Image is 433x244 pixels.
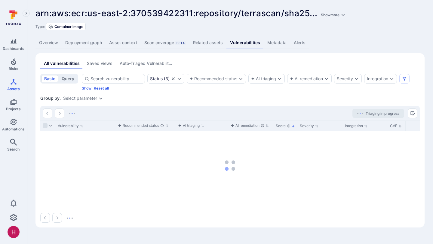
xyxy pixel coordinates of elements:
[231,123,269,128] button: Sort by function(){return k.createElement(dN.A,{direction:"row",alignItems:"center",gap:4},k.crea...
[40,213,50,223] button: Go to the previous page
[290,76,323,81] button: AI remediation
[7,147,20,151] span: Search
[67,218,73,219] img: Loading...
[150,76,170,81] div: ( 3 )
[367,76,388,81] button: Integration
[8,226,20,238] img: ACg8ocKzQzwPSwOZT_k9C736TfcBpCStqIZdMR9gXOhJgTaH9y_tsw=s96-c
[94,86,109,90] button: Reset all
[178,123,200,129] div: AI triaging
[69,113,75,114] img: Loading...
[9,66,18,71] span: Risks
[189,76,237,81] button: Recommended status
[35,37,62,48] a: Overview
[52,213,62,223] button: Go to the next page
[251,76,276,81] button: AI triaging
[118,123,168,128] button: Sort by function(){return k.createElement(dN.A,{direction:"row",alignItems:"center",gap:4},k.crea...
[320,8,347,18] a: Showmore
[23,10,30,17] button: Expand navigation menu
[120,60,172,66] div: Auto-Triaged Vulnerabilities
[300,124,318,128] button: Sort by Severity
[178,123,204,128] button: Sort by function(){return k.createElement(dN.A,{direction:"row",alignItems:"center",gap:4},k.crea...
[399,74,410,84] button: Filters
[62,37,106,48] a: Deployment graph
[320,13,347,17] button: Showmore
[276,124,295,128] button: Sort by Score
[231,123,264,129] div: AI remediation
[345,124,367,128] button: Sort by Integration
[40,58,420,69] div: assets tabs
[324,76,329,81] button: Expand dropdown
[54,24,83,29] span: Container image
[177,76,182,81] button: Expand dropdown
[35,24,45,29] span: Type:
[226,37,264,48] a: Vulnerabilities
[189,37,226,48] a: Related assets
[87,60,112,66] div: Saved views
[171,76,176,81] button: Clear selection
[337,76,353,81] button: Severity
[40,95,61,101] span: Group by:
[310,8,347,18] span: ...
[24,11,28,16] i: Expand navigation menu
[106,37,141,48] a: Asset context
[2,127,25,131] span: Automations
[98,96,103,101] button: Expand dropdown
[63,96,103,101] div: grouping parameters
[150,76,170,81] button: Status(3)
[354,76,359,81] button: Expand dropdown
[82,86,91,90] button: Show
[144,40,186,46] div: Scan coverage
[35,8,310,18] span: arn:aws:ecr:us-east-2:370539422311:repository/terrascan/sha25
[292,123,295,129] p: Sorted by: Highest first
[118,123,164,129] div: Recommended status
[55,108,64,118] button: Go to the next page
[59,75,77,82] button: query
[408,108,417,118] button: Manage columns
[389,76,394,81] button: Expand dropdown
[7,87,20,91] span: Assets
[44,60,80,66] div: All vulnerabilities
[290,37,309,48] a: Alerts
[390,124,402,128] button: Sort by CVE
[91,76,142,82] input: Search vulnerability
[8,226,20,238] div: Harshil Parikh
[35,37,425,48] div: Asset tabs
[357,113,363,114] img: Loading...
[277,76,282,81] button: Expand dropdown
[150,76,163,81] div: Status
[287,124,290,128] div: The vulnerability score is based on the parameters defined in the settings
[366,111,399,116] span: Triaging in progress
[43,108,52,118] button: Go to the previous page
[6,107,21,111] span: Projects
[41,75,58,82] button: basic
[63,96,97,101] button: Select parameter
[3,46,24,51] span: Dashboards
[43,123,48,128] span: Select all rows
[175,41,186,45] div: Beta
[238,76,243,81] button: Expand dropdown
[264,37,290,48] a: Metadata
[58,124,83,128] button: Sort by Vulnerability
